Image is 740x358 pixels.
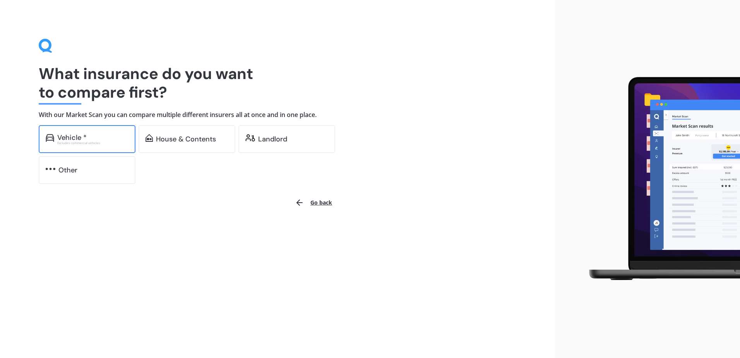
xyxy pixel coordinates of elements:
div: Landlord [258,135,287,143]
img: laptop.webp [578,72,740,286]
img: car.f15378c7a67c060ca3f3.svg [46,134,54,142]
img: landlord.470ea2398dcb263567d0.svg [245,134,255,142]
h1: What insurance do you want to compare first? [39,64,516,102]
div: Excludes commercial vehicles [57,141,128,145]
h4: With our Market Scan you can compare multiple different insurers all at once and in one place. [39,111,516,119]
div: Other [58,166,77,174]
img: home-and-contents.b802091223b8502ef2dd.svg [146,134,153,142]
button: Go back [290,193,337,212]
div: Vehicle * [57,134,87,141]
div: House & Contents [156,135,216,143]
img: other.81dba5aafe580aa69f38.svg [46,165,55,173]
